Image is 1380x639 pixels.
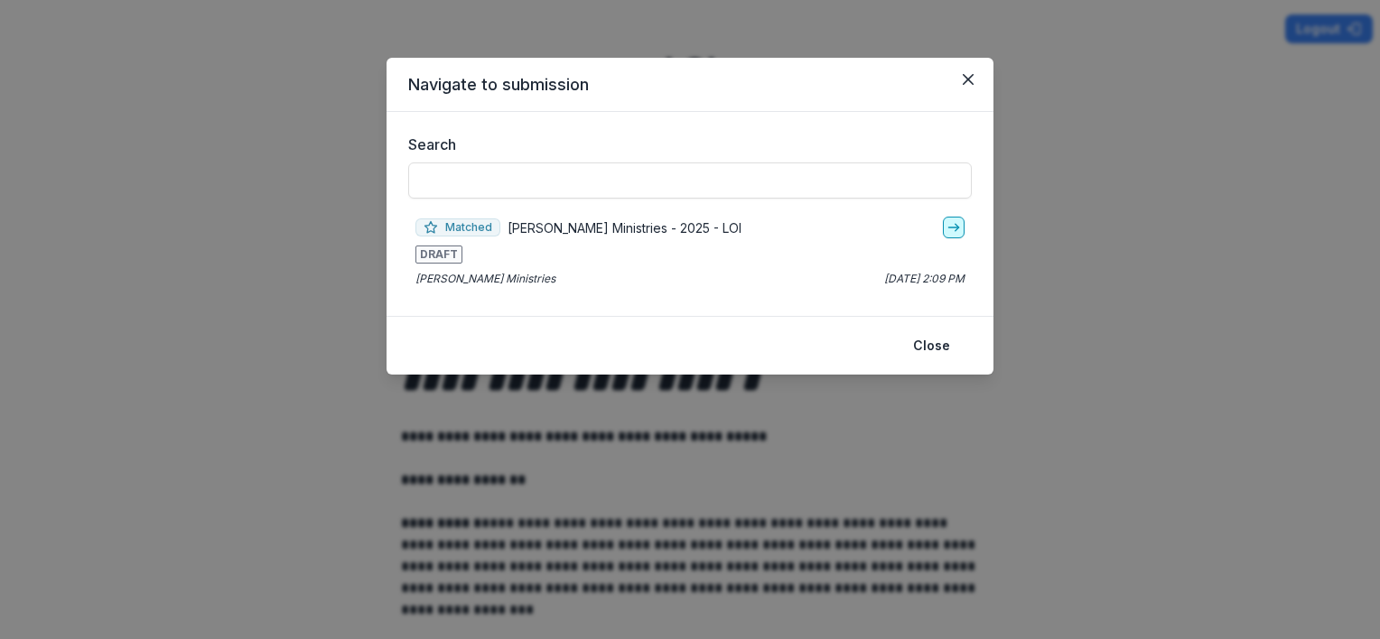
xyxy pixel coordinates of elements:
span: Matched [415,218,500,236]
button: Close [902,331,961,360]
header: Navigate to submission [387,58,993,112]
p: [PERSON_NAME] Ministries [415,271,555,287]
p: [DATE] 2:09 PM [884,271,965,287]
button: Close [954,65,983,94]
span: DRAFT [415,245,462,264]
label: Search [408,134,961,155]
a: go-to [943,217,965,238]
p: [PERSON_NAME] Ministries - 2025 - LOI [508,218,741,237]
